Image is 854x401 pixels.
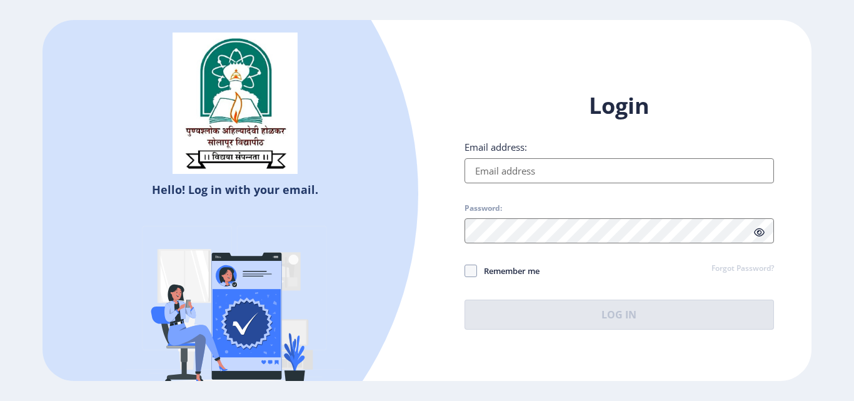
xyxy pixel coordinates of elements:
button: Log In [465,300,774,330]
img: sulogo.png [173,33,298,174]
a: Forgot Password? [711,263,774,275]
label: Password: [465,203,502,213]
label: Email address: [465,141,527,153]
span: Remember me [477,263,540,278]
h1: Login [465,91,774,121]
input: Email address [465,158,774,183]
